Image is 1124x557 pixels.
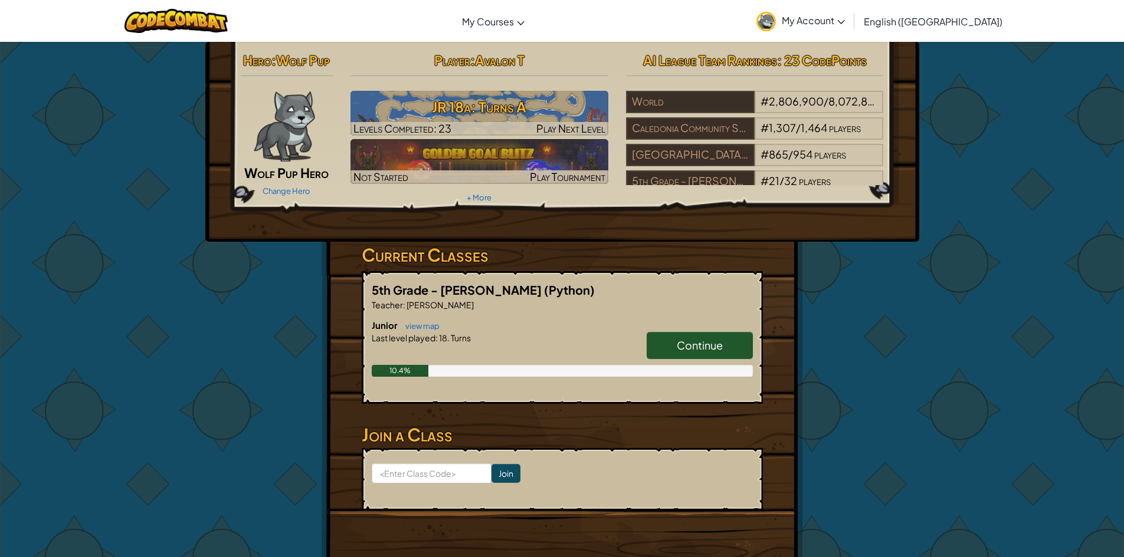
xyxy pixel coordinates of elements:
[677,338,723,352] span: Continue
[769,147,788,161] span: 865
[353,170,408,183] span: Not Started
[372,282,544,297] span: 5th Grade - [PERSON_NAME]
[626,155,884,169] a: [GEOGRAPHIC_DATA][PERSON_NAME]#865/954players
[761,174,769,187] span: #
[263,186,310,196] a: Change Hero
[271,52,276,68] span: :
[801,121,827,134] span: 1,464
[254,91,314,162] img: wolf-pup-paper-doll.png
[643,52,777,68] span: AI League Team Rankings
[350,91,608,136] a: Play Next Level
[450,332,471,343] span: Turns
[751,2,851,39] a: My Account
[350,91,608,136] img: JR 18a: Turns A
[626,128,884,142] a: Caledonia Community Schools#1,307/1,464players
[761,121,769,134] span: #
[828,94,881,108] span: 8,072,808
[626,91,755,113] div: World
[784,174,797,187] span: 32
[435,332,438,343] span: :
[769,94,824,108] span: 2,806,900
[536,121,605,135] span: Play Next Level
[544,282,595,297] span: (Python)
[372,332,435,343] span: Last level played
[456,5,530,37] a: My Courses
[353,121,451,135] span: Levels Completed: 23
[626,182,884,195] a: 5th Grade - [PERSON_NAME]#21/32players
[350,139,608,184] a: Not StartedPlay Tournament
[475,52,525,68] span: Avalon T
[362,421,763,448] h3: Join a Class
[462,15,514,28] span: My Courses
[243,52,271,68] span: Hero
[779,174,784,187] span: /
[350,139,608,184] img: Golden Goal
[761,94,769,108] span: #
[124,9,228,33] img: CodeCombat logo
[405,299,474,310] span: [PERSON_NAME]
[244,164,329,181] span: Wolf Pup Hero
[799,174,831,187] span: players
[467,193,491,202] a: + More
[626,102,884,116] a: World#2,806,900/8,072,808players
[777,52,867,68] span: : 23 CodePoints
[824,94,828,108] span: /
[372,299,403,310] span: Teacher
[626,170,755,193] div: 5th Grade - [PERSON_NAME]
[470,52,475,68] span: :
[434,52,470,68] span: Player
[491,464,520,483] input: Join
[864,15,1002,28] span: English ([GEOGRAPHIC_DATA])
[403,299,405,310] span: :
[769,174,779,187] span: 21
[858,5,1008,37] a: English ([GEOGRAPHIC_DATA])
[362,242,763,268] h3: Current Classes
[788,147,793,161] span: /
[756,12,776,31] img: avatar
[372,463,491,483] input: <Enter Class Code>
[829,121,861,134] span: players
[626,144,755,166] div: [GEOGRAPHIC_DATA][PERSON_NAME]
[793,147,812,161] span: 954
[626,117,755,140] div: Caledonia Community Schools
[796,121,801,134] span: /
[769,121,796,134] span: 1,307
[372,319,399,331] span: Junior
[350,94,608,120] h3: JR 18a: Turns A
[530,170,605,183] span: Play Tournament
[814,147,846,161] span: players
[276,52,330,68] span: Wolf Pup
[399,321,440,331] a: view map
[782,14,845,27] span: My Account
[761,147,769,161] span: #
[372,365,429,377] div: 10.4%
[438,332,450,343] span: 18.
